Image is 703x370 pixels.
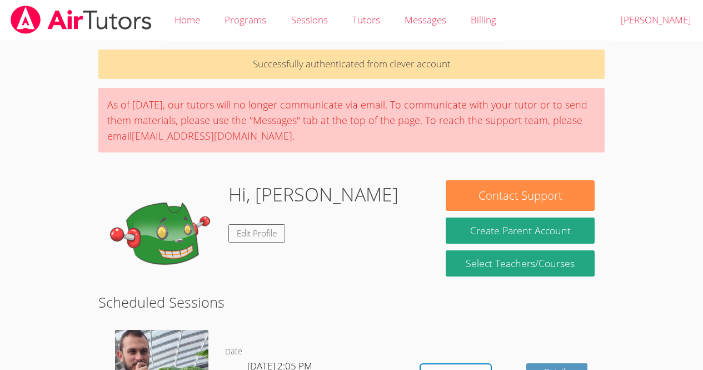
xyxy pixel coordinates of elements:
[405,13,446,26] span: Messages
[98,292,605,313] h2: Scheduled Sessions
[228,224,285,243] a: Edit Profile
[446,180,594,211] button: Contact Support
[446,218,594,244] button: Create Parent Account
[108,180,220,292] img: default.png
[228,180,398,209] h1: Hi, [PERSON_NAME]
[98,88,605,152] div: As of [DATE], our tutors will no longer communicate via email. To communicate with your tutor or ...
[98,50,605,79] p: Successfully authenticated from clever account
[225,345,242,359] dt: Date
[9,6,153,34] img: airtutors_banner-c4298cdbf04f3fff15de1276eac7730deb9818008684d7c2e4769d2f7ddbe033.png
[446,250,594,277] a: Select Teachers/Courses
